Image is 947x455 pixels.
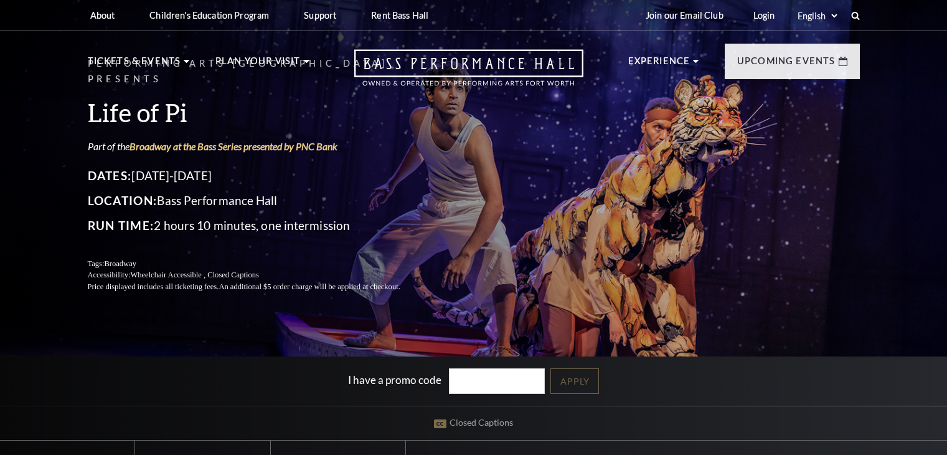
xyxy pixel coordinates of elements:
[88,193,158,208] span: Location:
[88,281,430,293] p: Price displayed includes all ticketing fees.
[88,54,181,76] p: Tickets & Events
[130,140,337,152] a: Broadway at the Bass Series presented by PNC Bank
[88,140,430,153] p: Part of the
[88,258,430,270] p: Tags:
[304,10,336,21] p: Support
[371,10,428,21] p: Rent Bass Hall
[215,54,301,76] p: Plan Your Visit
[88,97,430,128] h3: Life of Pi
[88,191,430,211] p: Bass Performance Hall
[88,269,430,281] p: Accessibility:
[149,10,269,21] p: Children's Education Program
[737,54,836,76] p: Upcoming Events
[88,166,430,186] p: [DATE]-[DATE]
[795,10,839,22] select: Select:
[130,271,258,279] span: Wheelchair Accessible , Closed Captions
[348,373,441,386] label: I have a promo code
[90,10,115,21] p: About
[104,259,136,268] span: Broadway
[88,216,430,236] p: 2 hours 10 minutes, one intermission
[219,282,400,291] span: An additional $5 order charge will be applied at checkout.
[628,54,690,76] p: Experience
[88,168,132,183] span: Dates:
[88,218,154,232] span: Run Time:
